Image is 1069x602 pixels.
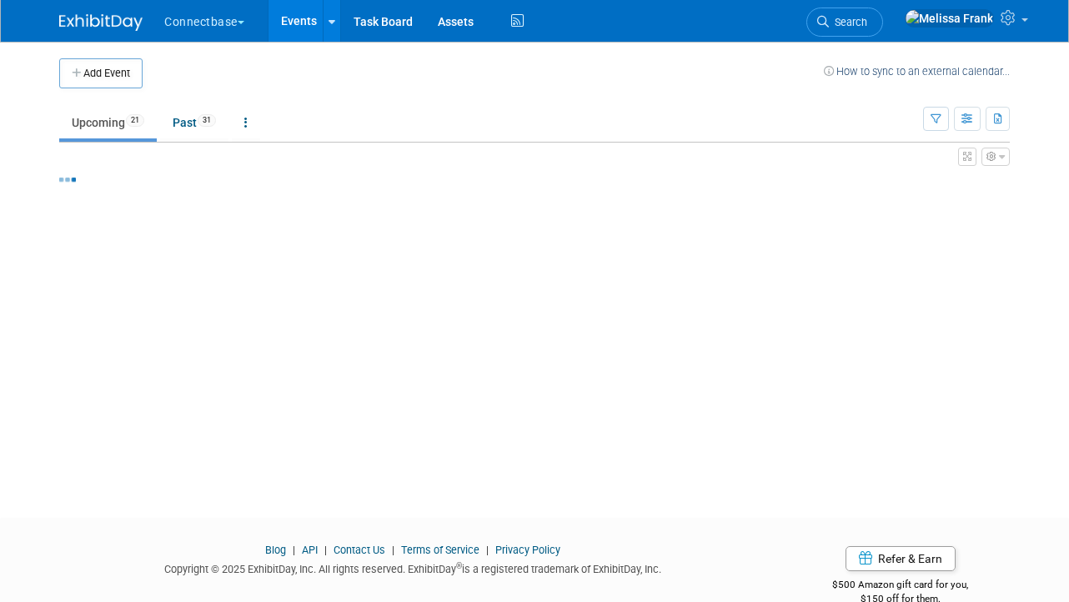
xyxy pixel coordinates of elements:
a: Contact Us [334,544,385,556]
a: Refer & Earn [846,546,956,571]
a: Past31 [160,107,228,138]
span: | [388,544,399,556]
a: How to sync to an external calendar... [824,65,1010,78]
span: | [289,544,299,556]
span: | [482,544,493,556]
span: 21 [126,114,144,127]
div: Copyright © 2025 ExhibitDay, Inc. All rights reserved. ExhibitDay is a registered trademark of Ex... [59,558,766,577]
a: Upcoming21 [59,107,157,138]
button: Add Event [59,58,143,88]
a: Terms of Service [401,544,479,556]
span: | [320,544,331,556]
span: Search [829,16,867,28]
a: API [302,544,318,556]
img: Melissa Frank [905,9,994,28]
a: Blog [265,544,286,556]
sup: ® [456,561,462,570]
span: 31 [198,114,216,127]
img: loading... [59,178,76,182]
a: Search [806,8,883,37]
a: Privacy Policy [495,544,560,556]
img: ExhibitDay [59,14,143,31]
